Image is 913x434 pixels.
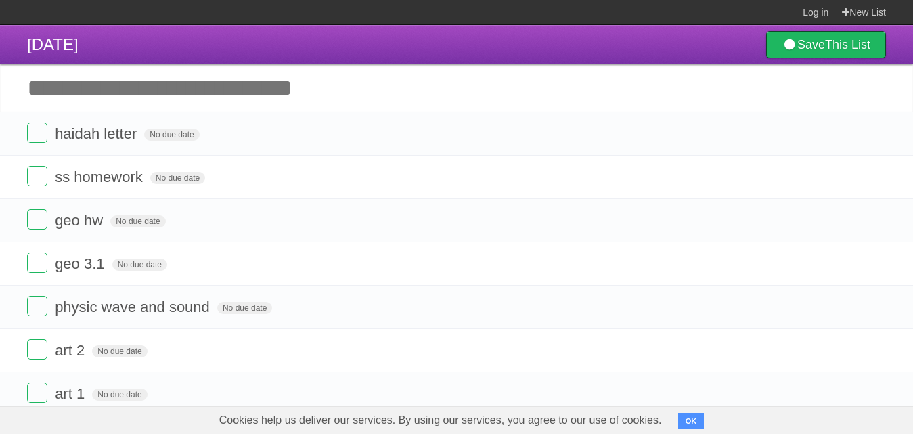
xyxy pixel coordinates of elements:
span: haidah letter [55,125,140,142]
span: art 1 [55,385,88,402]
label: Done [27,209,47,230]
span: No due date [144,129,199,141]
span: Cookies help us deliver our services. By using our services, you agree to our use of cookies. [206,407,675,434]
span: No due date [92,345,147,357]
b: This List [825,38,870,51]
label: Done [27,123,47,143]
span: physic wave and sound [55,299,213,316]
span: [DATE] [27,35,79,53]
span: geo 3.1 [55,255,108,272]
span: geo hw [55,212,106,229]
button: OK [678,413,705,429]
span: No due date [217,302,272,314]
span: No due date [92,389,147,401]
span: ss homework [55,169,146,186]
span: No due date [112,259,167,271]
span: art 2 [55,342,88,359]
label: Done [27,296,47,316]
span: No due date [150,172,205,184]
label: Done [27,253,47,273]
a: SaveThis List [766,31,886,58]
span: No due date [110,215,165,227]
label: Done [27,339,47,360]
label: Done [27,166,47,186]
label: Done [27,383,47,403]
